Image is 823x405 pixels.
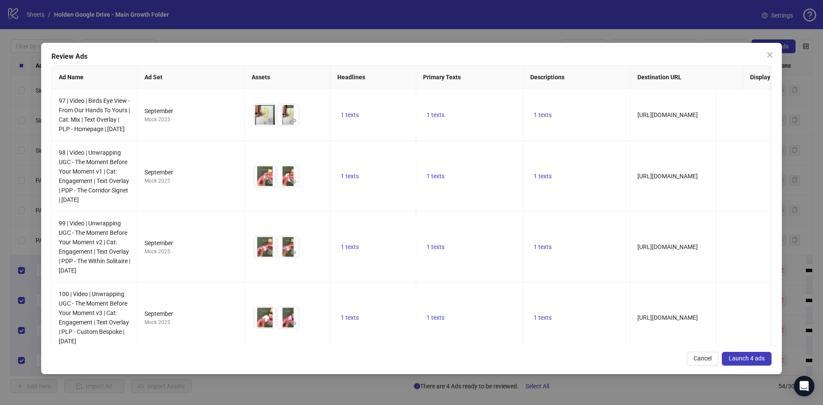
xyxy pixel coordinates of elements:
button: Preview [288,115,299,126]
span: [URL][DOMAIN_NAME] [637,314,698,321]
button: 1 texts [337,242,362,252]
span: 1 texts [427,314,445,321]
span: 1 texts [534,173,552,180]
button: Close [763,48,777,62]
span: eye [267,117,273,123]
div: Mock 2025 [144,116,237,124]
div: September [144,168,237,177]
span: 1 texts [427,173,445,180]
button: 1 texts [337,171,362,181]
button: Preview [288,247,299,258]
button: 1 texts [423,312,448,323]
img: Asset 1 [254,165,276,187]
span: 1 texts [341,111,359,118]
th: Destination URL [631,66,743,89]
th: Ad Name [52,66,138,89]
button: 1 texts [423,171,448,181]
button: Preview [265,115,276,126]
button: Preview [265,318,276,328]
img: Asset 2 [277,104,299,126]
div: September [144,106,237,116]
span: 99 | Video | Unwrapping UGC - The Moment Before Your Moment v2 | Cat: Engagement | Text Overlay |... [59,220,130,274]
div: September [144,238,237,248]
span: eye [267,249,273,255]
th: Headlines [330,66,416,89]
div: Mock 2025 [144,318,237,327]
th: Assets [245,66,330,89]
button: 1 texts [337,110,362,120]
img: Asset 1 [254,236,276,258]
span: eye [291,179,297,185]
span: 1 texts [341,314,359,321]
th: Ad Set [138,66,245,89]
span: 1 texts [427,243,445,250]
button: Preview [288,177,299,187]
button: 1 texts [423,242,448,252]
button: 1 texts [530,242,555,252]
button: Cancel [687,352,718,366]
button: 1 texts [423,110,448,120]
img: Asset 1 [254,104,276,126]
div: Mock 2025 [144,248,237,256]
button: Preview [265,247,276,258]
div: September [144,309,237,318]
span: [URL][DOMAIN_NAME] [637,173,698,180]
div: Review Ads [51,51,772,62]
span: 100 | Video | Unwrapping UGC - The Moment Before Your Moment v3 | Cat: Engagement | Text Overlay ... [59,291,129,345]
img: Asset 1 [254,307,276,328]
span: eye [267,179,273,185]
button: Preview [265,177,276,187]
button: 1 texts [530,312,555,323]
span: 1 texts [427,111,445,118]
button: Preview [288,318,299,328]
span: close [766,51,773,58]
button: 1 texts [530,110,555,120]
span: 1 texts [341,173,359,180]
button: 1 texts [337,312,362,323]
span: eye [267,320,273,326]
span: [URL][DOMAIN_NAME] [637,111,698,118]
div: Mock 2025 [144,177,237,185]
img: Asset 2 [277,307,299,328]
button: 1 texts [530,171,555,181]
span: [URL][DOMAIN_NAME] [637,243,698,250]
img: Asset 2 [277,236,299,258]
span: 1 texts [341,243,359,250]
span: 1 texts [534,111,552,118]
img: Asset 2 [277,165,299,187]
th: Descriptions [523,66,631,89]
span: 1 texts [534,243,552,250]
div: Open Intercom Messenger [794,376,814,396]
span: 98 | Video | Unwrapping UGC - The Moment Before Your Moment v1 | Cat: Engagement | Text Overlay |... [59,149,129,203]
span: eye [291,249,297,255]
button: Launch 4 ads [722,352,772,366]
span: eye [291,117,297,123]
th: Primary Texts [416,66,523,89]
span: eye [291,320,297,326]
span: 1 texts [534,314,552,321]
span: 97 | Video | Birds Eye View - From Our Hands To Yours | Cat: Mix | Text Overlay | PLP - Homepage ... [59,97,130,132]
span: Cancel [694,355,712,362]
span: Launch 4 ads [729,355,765,362]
